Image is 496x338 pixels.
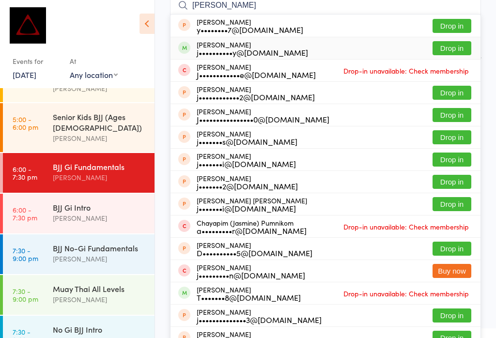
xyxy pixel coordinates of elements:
div: [PERSON_NAME] [197,108,329,123]
div: [PERSON_NAME] [197,263,305,279]
div: T•••••••8@[DOMAIN_NAME] [197,293,301,301]
button: Buy now [433,264,471,278]
a: 6:00 -7:30 pmBJJ Gi Intro[PERSON_NAME] [3,194,155,233]
div: BJJ Gi Intro [53,202,146,213]
div: At [70,53,118,69]
time: 7:30 - 9:00 pm [13,246,38,262]
div: [PERSON_NAME] [53,213,146,224]
div: J••••••••••••e@[DOMAIN_NAME] [197,71,316,78]
div: j••••••••••••2@[DOMAIN_NAME] [197,93,315,101]
div: [PERSON_NAME] [197,63,316,78]
div: [PERSON_NAME] [53,294,146,305]
div: [PERSON_NAME] [197,241,312,257]
div: No Gi BJJ Intro [53,324,146,335]
div: [PERSON_NAME] [197,308,322,323]
div: Muay Thai All Levels [53,283,146,294]
div: a•••••••••r@[DOMAIN_NAME] [197,227,307,234]
time: 6:00 - 7:30 pm [13,165,37,181]
div: [PERSON_NAME] [197,130,297,145]
button: Drop in [433,197,471,211]
a: 6:00 -7:30 pmBJJ Gi Fundamentals[PERSON_NAME] [3,153,155,193]
div: J••••••••••••••••0@[DOMAIN_NAME] [197,115,329,123]
button: Drop in [433,308,471,323]
time: 5:00 - 6:00 pm [13,115,38,131]
div: BJJ Gi Fundamentals [53,161,146,172]
div: [PERSON_NAME] [53,253,146,264]
button: Drop in [433,41,471,55]
div: [PERSON_NAME] [53,172,146,183]
span: Drop-in unavailable: Check membership [341,219,471,234]
div: [PERSON_NAME] [197,85,315,101]
button: Drop in [433,130,471,144]
div: Any location [70,69,118,80]
div: j•••••••i@[DOMAIN_NAME] [197,204,307,212]
div: [PERSON_NAME] [53,133,146,144]
div: BJJ No-Gi Fundamentals [53,243,146,253]
div: y••••••••7@[DOMAIN_NAME] [197,26,303,33]
a: 7:30 -9:00 pmBJJ No-Gi Fundamentals[PERSON_NAME] [3,234,155,274]
div: j•••••••s@[DOMAIN_NAME] [197,138,297,145]
div: D••••••••••5@[DOMAIN_NAME] [197,249,312,257]
div: [PERSON_NAME] [PERSON_NAME] [197,197,307,212]
div: [PERSON_NAME] [197,18,303,33]
div: [PERSON_NAME] [197,41,308,56]
button: Drop in [433,86,471,100]
div: j•••••••2@[DOMAIN_NAME] [197,182,298,190]
div: [PERSON_NAME] [53,83,146,94]
time: 6:00 - 7:30 pm [13,206,37,221]
span: Drop-in unavailable: Check membership [341,63,471,78]
button: Drop in [433,175,471,189]
span: Drop-in unavailable: Check membership [341,286,471,301]
div: j•••••••i@[DOMAIN_NAME] [197,160,296,168]
div: j••••••••••••••3@[DOMAIN_NAME] [197,316,322,323]
a: [DATE] [13,69,36,80]
div: j•••••••••n@[DOMAIN_NAME] [197,271,305,279]
button: Drop in [433,108,471,122]
div: Senior Kids BJJ (Ages [DEMOGRAPHIC_DATA]) [53,111,146,133]
div: Chayapim (Jasmine) Pumnikom [197,219,307,234]
a: 5:00 -6:00 pmSenior Kids BJJ (Ages [DEMOGRAPHIC_DATA])[PERSON_NAME] [3,103,155,152]
div: [PERSON_NAME] [197,286,301,301]
a: 7:30 -9:00 pmMuay Thai All Levels[PERSON_NAME] [3,275,155,315]
div: [PERSON_NAME] [197,174,298,190]
img: Dominance MMA Thomastown [10,7,46,44]
button: Drop in [433,153,471,167]
div: j••••••••••y@[DOMAIN_NAME] [197,48,308,56]
button: Drop in [433,19,471,33]
div: Events for [13,53,60,69]
button: Drop in [433,242,471,256]
div: [PERSON_NAME] [197,152,296,168]
time: 7:30 - 9:00 pm [13,287,38,303]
